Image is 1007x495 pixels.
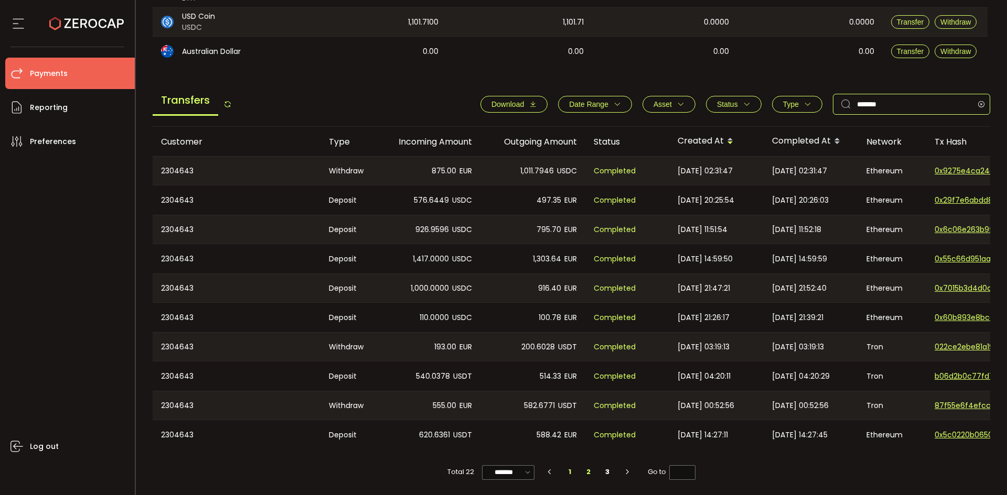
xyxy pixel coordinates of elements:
span: 1,000.0000 [411,282,449,294]
span: [DATE] 02:31:47 [772,165,827,177]
span: USD Coin [182,11,215,22]
div: Ethereum [858,185,926,215]
span: 100.78 [539,312,561,324]
span: 0.00 [713,46,729,58]
span: [DATE] 21:39:21 [772,312,823,324]
div: Incoming Amount [376,136,480,148]
div: 2304643 [153,333,320,361]
span: USDC [452,194,472,206]
button: Withdraw [935,45,977,58]
span: Completed [594,312,636,324]
img: aud_portfolio.svg [161,45,174,58]
span: 0.00 [859,46,874,58]
span: USDC [557,165,577,177]
span: [DATE] 00:52:56 [678,400,734,412]
button: Type [772,96,822,113]
button: Transfer [891,15,930,29]
div: Network [858,136,926,148]
span: EUR [459,165,472,177]
span: 0.0000 [849,16,874,28]
span: Status [717,100,738,108]
div: Created At [669,133,764,150]
span: Go to [648,465,695,479]
span: [DATE] 00:52:56 [772,400,829,412]
div: 2304643 [153,361,320,391]
div: Ethereum [858,157,926,185]
span: USDC [452,282,472,294]
span: EUR [459,341,472,353]
span: Withdraw [940,47,971,56]
div: Deposit [320,274,376,302]
span: [DATE] 14:59:50 [678,253,733,265]
span: Completed [594,224,636,236]
span: 1,417.0000 [413,253,449,265]
span: 916.40 [538,282,561,294]
div: 2304643 [153,420,320,449]
div: Withdraw [320,157,376,185]
span: 875.00 [432,165,456,177]
span: Completed [594,165,636,177]
span: EUR [564,194,577,206]
div: 2304643 [153,157,320,185]
span: Completed [594,429,636,441]
span: EUR [459,400,472,412]
span: Completed [594,370,636,382]
div: Ethereum [858,215,926,244]
iframe: Chat Widget [955,445,1007,495]
div: Tron [858,333,926,361]
div: Deposit [320,361,376,391]
span: USDT [558,341,577,353]
span: Download [491,100,524,108]
span: EUR [564,224,577,236]
button: Status [706,96,762,113]
div: Ethereum [858,244,926,273]
span: 200.6028 [521,341,555,353]
span: 1,011.7946 [520,165,554,177]
span: 555.00 [433,400,456,412]
span: Completed [594,400,636,412]
div: Deposit [320,215,376,244]
img: usdc_portfolio.svg [161,16,174,28]
button: Withdraw [935,15,977,29]
span: [DATE] 11:52:18 [772,224,821,236]
span: 582.6771 [524,400,555,412]
span: 588.42 [537,429,561,441]
span: Australian Dollar [182,46,241,57]
span: 795.70 [537,224,561,236]
span: Asset [654,100,672,108]
span: Completed [594,341,636,353]
div: Ethereum [858,303,926,332]
span: USDT [453,429,472,441]
span: Type [783,100,799,108]
span: Transfers [153,86,218,116]
div: Tron [858,391,926,420]
span: EUR [564,312,577,324]
div: 2304643 [153,244,320,273]
span: [DATE] 04:20:29 [772,370,830,382]
span: 0.00 [568,46,584,58]
div: Customer [153,136,320,148]
span: 1,303.64 [533,253,561,265]
span: 0.00 [423,46,438,58]
span: Transfer [897,18,924,26]
div: 2304643 [153,303,320,332]
span: USDC [452,253,472,265]
span: 1,101.7100 [408,16,438,28]
span: [DATE] 21:47:21 [678,282,730,294]
span: USDC [182,22,215,33]
div: Type [320,136,376,148]
div: Ethereum [858,274,926,302]
span: USDC [452,224,472,236]
span: 926.9596 [415,224,449,236]
span: Total 22 [447,465,474,479]
button: Transfer [891,45,930,58]
span: 540.0378 [416,370,450,382]
span: Completed [594,253,636,265]
span: Withdraw [940,18,971,26]
span: [DATE] 20:26:03 [772,194,829,206]
div: Ethereum [858,420,926,449]
span: [DATE] 21:52:40 [772,282,827,294]
div: 2304643 [153,391,320,420]
span: [DATE] 03:19:13 [772,341,824,353]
